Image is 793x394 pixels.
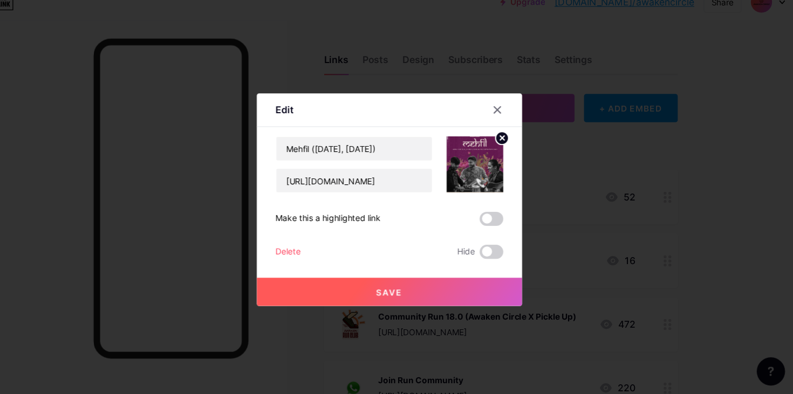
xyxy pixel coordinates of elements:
[293,169,435,190] input: URL
[385,277,409,286] span: Save
[449,139,501,191] img: link_thumbnail
[292,108,309,121] div: Edit
[459,238,475,251] span: Hide
[293,140,435,161] input: Title
[292,238,315,251] div: Delete
[292,208,388,221] div: Make this a highlighted link
[275,268,518,294] button: Save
